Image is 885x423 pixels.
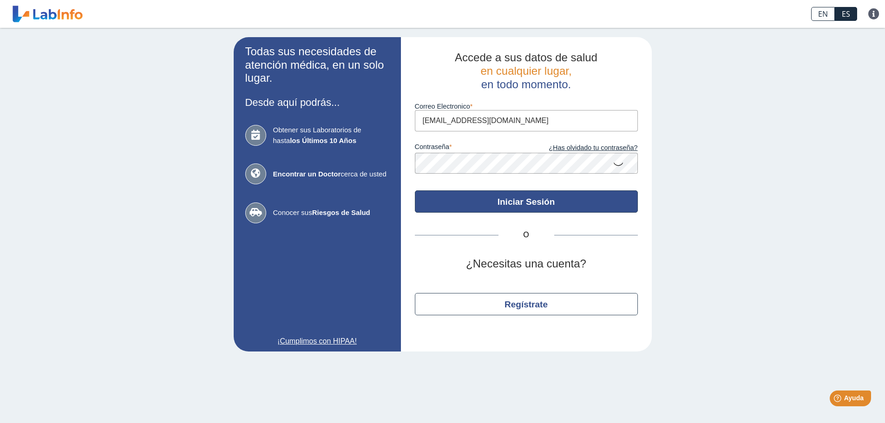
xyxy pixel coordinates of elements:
label: contraseña [415,143,526,153]
button: Iniciar Sesión [415,190,638,213]
a: ES [835,7,857,21]
button: Regístrate [415,293,638,315]
a: ¿Has olvidado tu contraseña? [526,143,638,153]
span: Obtener sus Laboratorios de hasta [273,125,389,146]
b: Riesgos de Salud [312,208,370,216]
span: Accede a sus datos de salud [455,51,597,64]
span: en cualquier lugar, [480,65,571,77]
span: O [498,229,554,241]
h3: Desde aquí podrás... [245,97,389,108]
h2: Todas sus necesidades de atención médica, en un solo lugar. [245,45,389,85]
b: Encontrar un Doctor [273,170,341,178]
a: ¡Cumplimos con HIPAA! [245,336,389,347]
b: los Últimos 10 Años [290,137,356,144]
span: Conocer sus [273,208,389,218]
a: EN [811,7,835,21]
h2: ¿Necesitas una cuenta? [415,257,638,271]
label: Correo Electronico [415,103,638,110]
iframe: Help widget launcher [802,387,875,413]
span: cerca de usted [273,169,389,180]
span: en todo momento. [481,78,571,91]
